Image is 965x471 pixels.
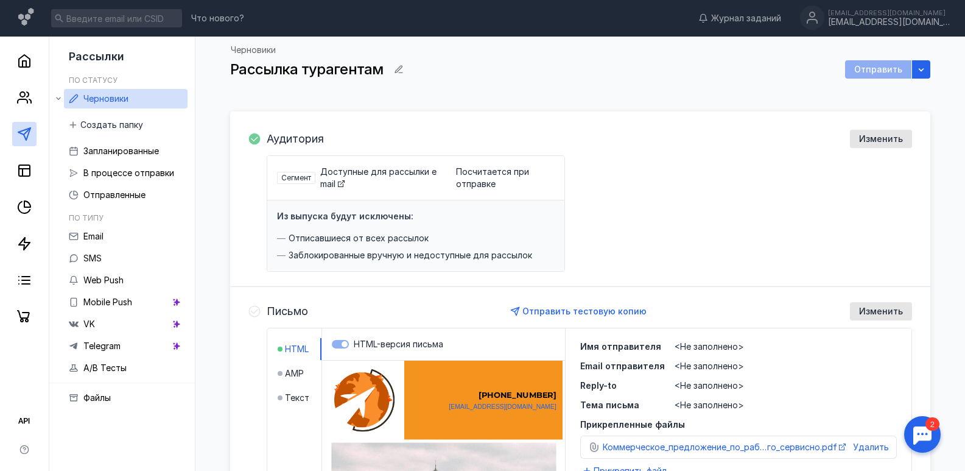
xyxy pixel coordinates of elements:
[64,271,188,290] a: Web Push
[185,14,250,23] a: Что нового?
[64,89,188,108] a: Черновики
[83,297,132,307] span: Mobile Push
[603,441,767,453] span: Коммерческое_предложение_по_работе_с_турагентами_от_Самарско
[850,302,912,320] button: Изменить
[191,14,244,23] span: Что нового?
[230,60,384,78] span: Рассылка турагентам
[83,231,104,241] span: Email
[859,134,903,144] span: Изменить
[767,441,837,453] span: го_сервисно.pdf
[580,341,661,352] span: Имя отправителя
[580,419,897,431] span: Прикрепленные файлы
[83,392,111,403] span: Файлы
[692,12,787,24] a: Журнал заданий
[83,146,159,156] span: Запланированные
[51,9,182,27] input: Введите email или CSID
[277,211,413,221] h4: Из выпуска будут исключены:
[64,336,188,356] a: Telegram
[320,166,437,189] a: Доступные для рассылки email
[64,292,188,312] a: Mobile Push
[675,400,744,410] span: <Не заполнено>
[853,442,889,452] span: Удалить
[64,388,188,408] a: Файлы
[580,380,617,391] span: Reply-to
[828,17,950,27] div: [EMAIL_ADDRESS][DOMAIN_NAME]
[64,116,149,134] button: Создать папку
[83,319,95,329] span: VK
[267,133,324,145] h4: Аудитория
[64,163,188,183] a: В процессе отправки
[83,341,121,351] span: Telegram
[83,168,174,178] span: В процессе отправки
[69,213,104,222] h5: По типу
[603,441,846,453] a: Коммерческое_предложение_по_работе_с_турагентами_от_Самарского_сервисно.pdf
[27,7,41,21] div: 2
[83,93,128,104] span: Черновики
[456,166,555,190] span: Посчитается при отправке
[64,185,188,205] a: Отправленные
[675,341,744,352] span: <Не заполнено>
[83,275,124,285] span: Web Push
[64,227,188,246] a: Email
[285,392,309,404] span: Текст
[580,361,665,371] span: Email отправителя
[850,130,912,148] button: Изменить
[853,441,889,453] button: Удалить
[859,306,903,317] span: Изменить
[285,367,304,380] span: AMP
[580,400,639,410] span: Тема письма
[506,302,653,320] button: Отправить тестовую копию
[64,358,188,378] a: A/B Тесты
[69,76,118,85] h5: По статусу
[289,232,429,244] span: Отписавшиеся от всех рассылок
[69,50,124,63] span: Рассылки
[64,314,188,334] a: VK
[64,141,188,161] a: Запланированные
[83,189,146,200] span: Отправленные
[711,12,781,24] span: Журнал заданий
[267,305,308,317] h4: Письмо
[83,253,102,263] span: SMS
[289,249,532,261] span: Заблокированные вручную и недоступные для рассылок
[522,306,647,316] span: Отправить тестовую копию
[281,173,311,182] span: Сегмент
[675,380,744,391] span: <Не заполнено>
[285,343,309,355] span: HTML
[64,249,188,268] a: SMS
[80,120,143,130] span: Создать папку
[675,361,744,371] span: <Не заполнено>
[83,363,127,373] span: A/B Тесты
[231,46,276,54] a: Черновики
[354,339,443,349] span: HTML-версия письма
[828,9,950,16] div: [EMAIL_ADDRESS][DOMAIN_NAME]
